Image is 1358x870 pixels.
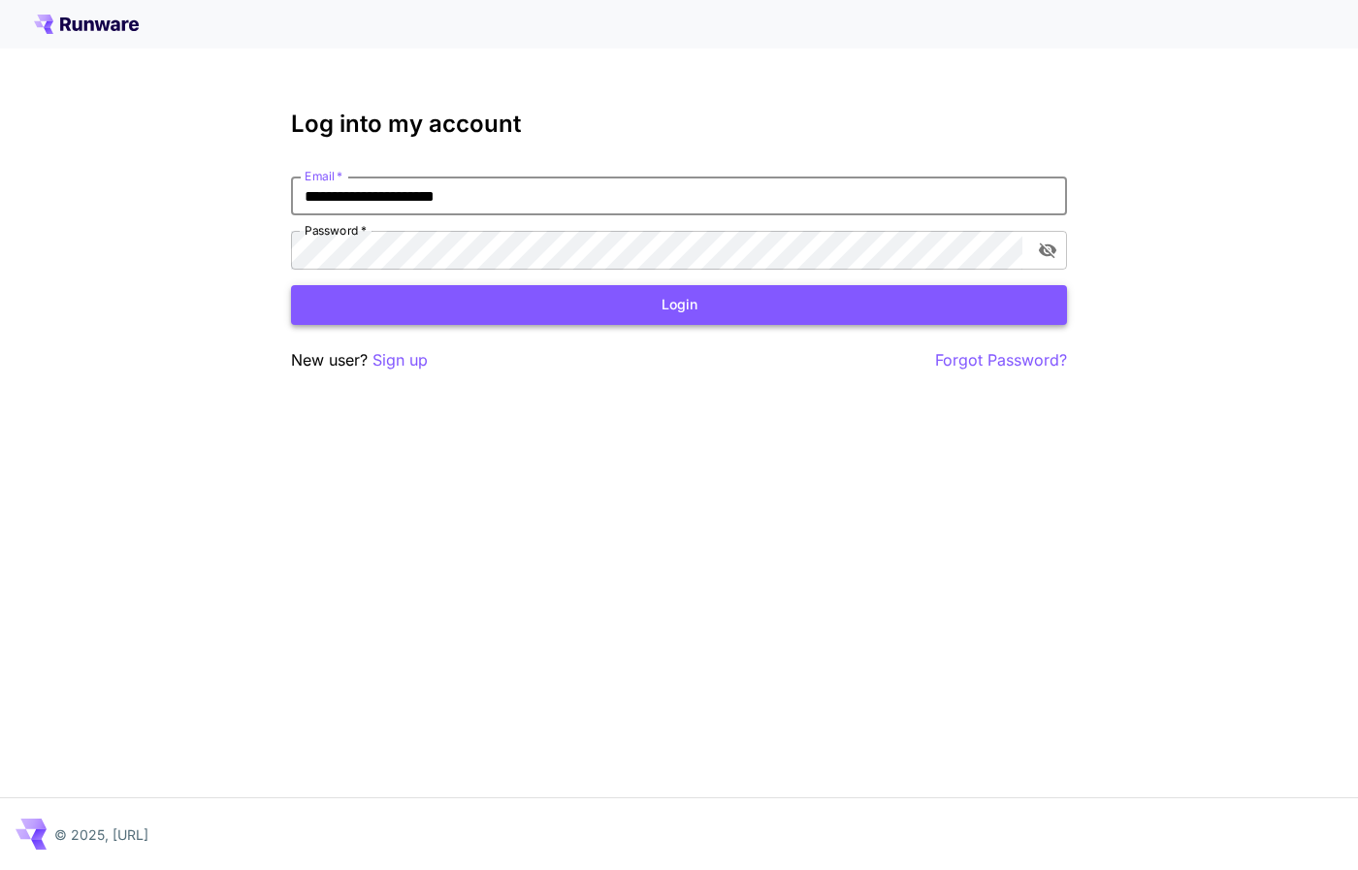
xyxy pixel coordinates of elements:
[372,348,428,372] button: Sign up
[291,111,1067,138] h3: Log into my account
[935,348,1067,372] button: Forgot Password?
[305,222,367,239] label: Password
[291,285,1067,325] button: Login
[291,348,428,372] p: New user?
[305,168,342,184] label: Email
[1030,233,1065,268] button: toggle password visibility
[54,824,148,845] p: © 2025, [URL]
